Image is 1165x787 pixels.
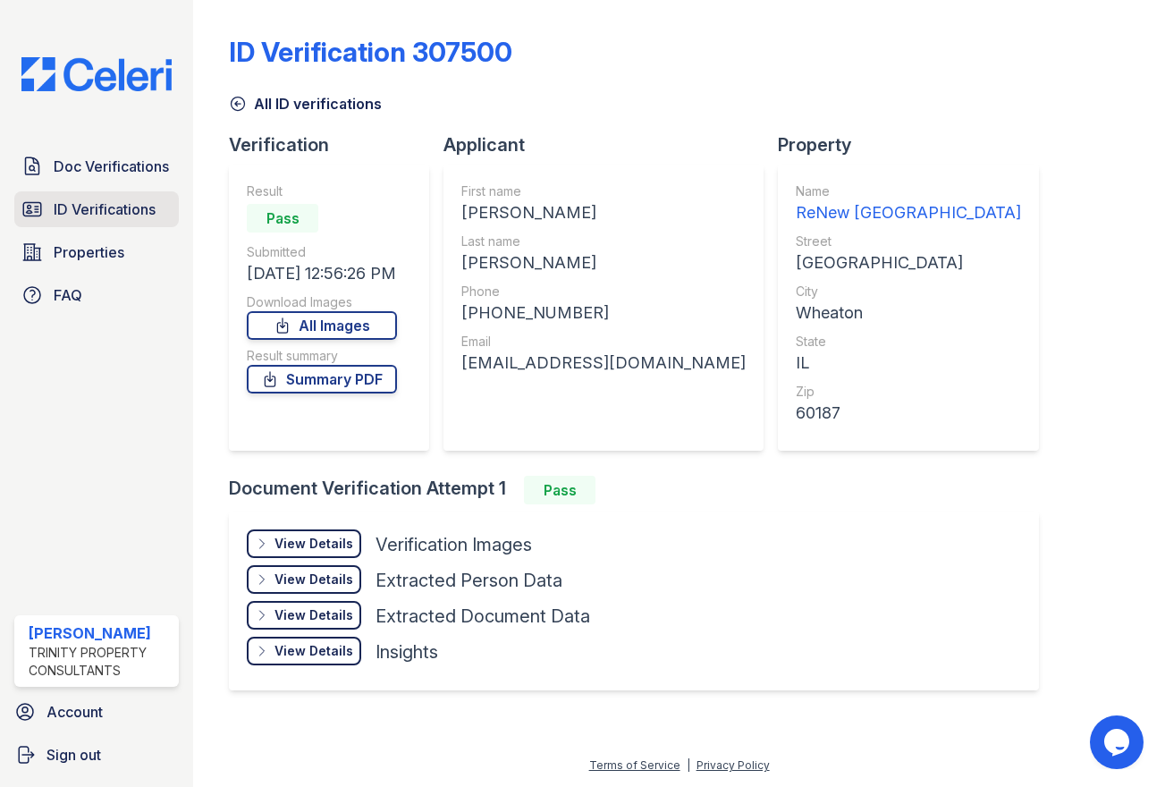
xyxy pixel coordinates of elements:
[796,182,1021,200] div: Name
[14,191,179,227] a: ID Verifications
[14,277,179,313] a: FAQ
[54,156,169,177] span: Doc Verifications
[7,694,186,730] a: Account
[247,347,397,365] div: Result summary
[796,250,1021,275] div: [GEOGRAPHIC_DATA]
[778,132,1053,157] div: Property
[461,351,746,376] div: [EMAIL_ADDRESS][DOMAIN_NAME]
[229,36,512,68] div: ID Verification 307500
[229,93,382,114] a: All ID verifications
[796,283,1021,300] div: City
[247,293,397,311] div: Download Images
[461,333,746,351] div: Email
[1090,715,1147,769] iframe: chat widget
[46,744,101,766] span: Sign out
[54,241,124,263] span: Properties
[443,132,778,157] div: Applicant
[229,132,443,157] div: Verification
[54,284,82,306] span: FAQ
[376,639,438,664] div: Insights
[796,233,1021,250] div: Street
[274,535,353,553] div: View Details
[229,476,1053,504] div: Document Verification Attempt 1
[796,200,1021,225] div: ReNew [GEOGRAPHIC_DATA]
[247,311,397,340] a: All Images
[247,204,318,233] div: Pass
[461,250,746,275] div: [PERSON_NAME]
[696,758,770,772] a: Privacy Policy
[54,199,156,220] span: ID Verifications
[461,300,746,326] div: [PHONE_NUMBER]
[461,182,746,200] div: First name
[376,604,590,629] div: Extracted Document Data
[274,642,353,660] div: View Details
[29,644,172,680] div: Trinity Property Consultants
[247,261,397,286] div: [DATE] 12:56:26 PM
[274,606,353,624] div: View Details
[29,622,172,644] div: [PERSON_NAME]
[796,300,1021,326] div: Wheaton
[14,234,179,270] a: Properties
[796,351,1021,376] div: IL
[46,701,103,723] span: Account
[247,243,397,261] div: Submitted
[7,737,186,773] a: Sign out
[461,200,746,225] div: [PERSON_NAME]
[274,571,353,588] div: View Details
[7,57,186,91] img: CE_Logo_Blue-a8612792a0a2168367f1c8372b55b34899dd931a85d93a1a3d3e32e68fde9ad4.png
[796,401,1021,426] div: 60187
[796,182,1021,225] a: Name ReNew [GEOGRAPHIC_DATA]
[589,758,680,772] a: Terms of Service
[796,333,1021,351] div: State
[14,148,179,184] a: Doc Verifications
[247,365,397,393] a: Summary PDF
[796,383,1021,401] div: Zip
[687,758,690,772] div: |
[461,233,746,250] div: Last name
[461,283,746,300] div: Phone
[376,532,532,557] div: Verification Images
[247,182,397,200] div: Result
[524,476,595,504] div: Pass
[376,568,562,593] div: Extracted Person Data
